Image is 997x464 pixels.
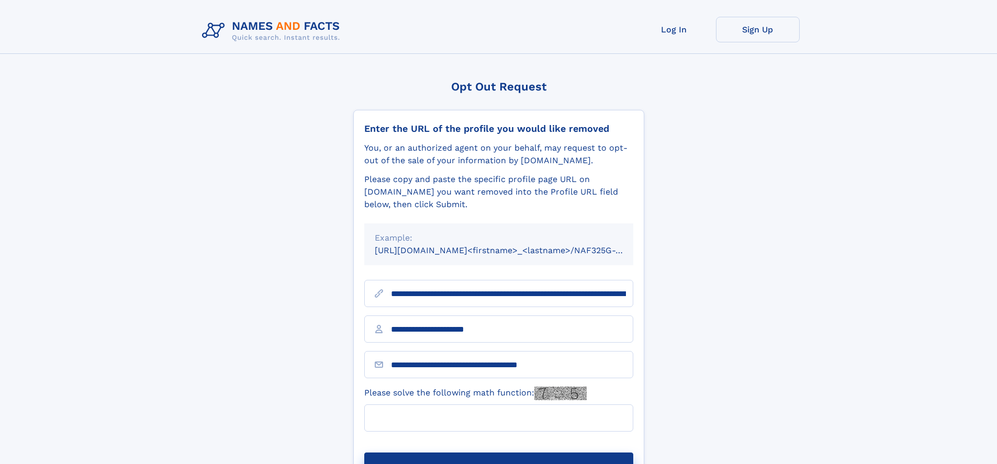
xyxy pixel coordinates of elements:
label: Please solve the following math function: [364,387,587,400]
div: Enter the URL of the profile you would like removed [364,123,633,134]
a: Log In [632,17,716,42]
small: [URL][DOMAIN_NAME]<firstname>_<lastname>/NAF325G-xxxxxxxx [375,245,653,255]
a: Sign Up [716,17,800,42]
div: Opt Out Request [353,80,644,93]
div: Example: [375,232,623,244]
div: Please copy and paste the specific profile page URL on [DOMAIN_NAME] you want removed into the Pr... [364,173,633,211]
div: You, or an authorized agent on your behalf, may request to opt-out of the sale of your informatio... [364,142,633,167]
img: Logo Names and Facts [198,17,349,45]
